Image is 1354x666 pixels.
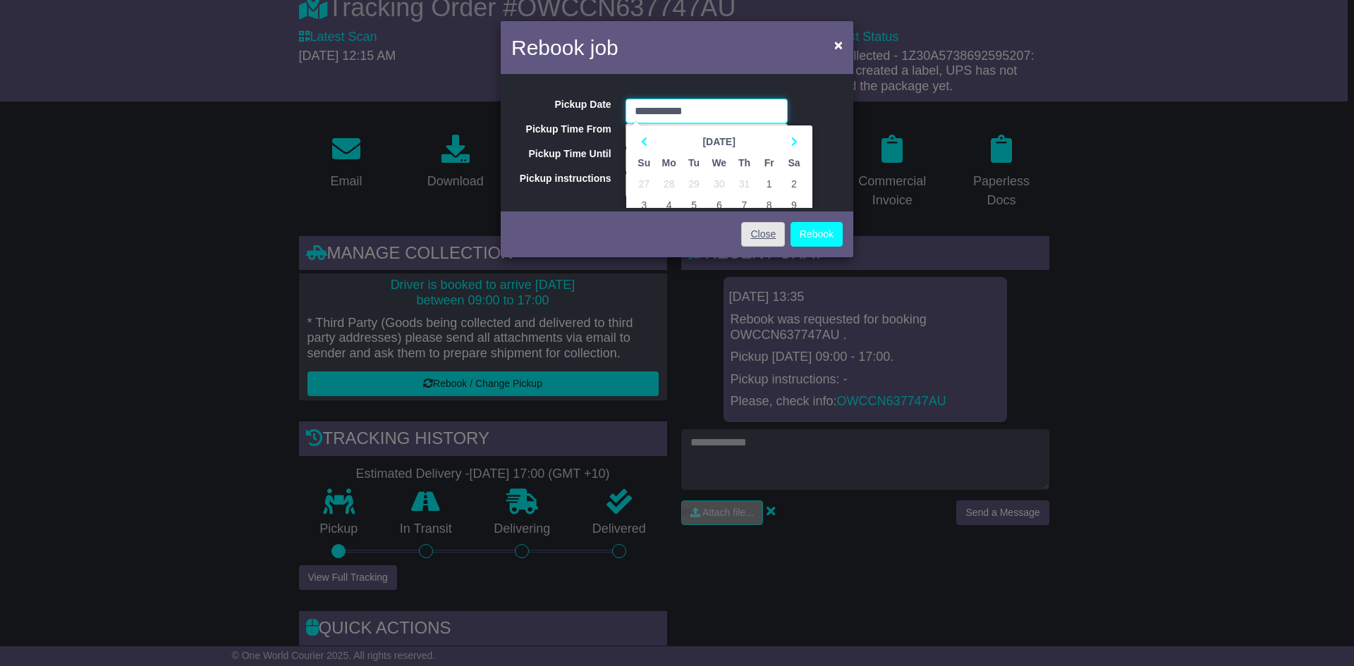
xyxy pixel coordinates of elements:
td: 9 [781,195,806,216]
td: 29 [681,173,706,195]
td: 4 [657,195,682,216]
label: Pickup instructions [501,173,618,185]
th: Mo [657,152,682,173]
td: 30 [707,173,732,195]
label: Pickup Time From [501,123,618,135]
th: Su [632,152,657,173]
label: Pickup Time Until [501,148,618,160]
td: 2 [781,173,806,195]
td: 1 [757,173,781,195]
a: Close [741,222,785,247]
span: × [834,37,843,53]
th: We [707,152,732,173]
td: 6 [707,195,732,216]
td: 5 [681,195,706,216]
th: Tu [681,152,706,173]
td: 8 [757,195,781,216]
td: 3 [632,195,657,216]
td: 7 [732,195,757,216]
th: Th [732,152,757,173]
th: Fr [757,152,781,173]
label: Pickup Date [501,99,618,111]
th: Select Month [657,131,781,152]
td: 31 [732,173,757,195]
td: 28 [657,173,682,195]
button: Close [827,30,850,59]
th: Sa [781,152,806,173]
button: Rebook [791,222,843,247]
h4: Rebook job [511,32,618,63]
td: 27 [632,173,657,195]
